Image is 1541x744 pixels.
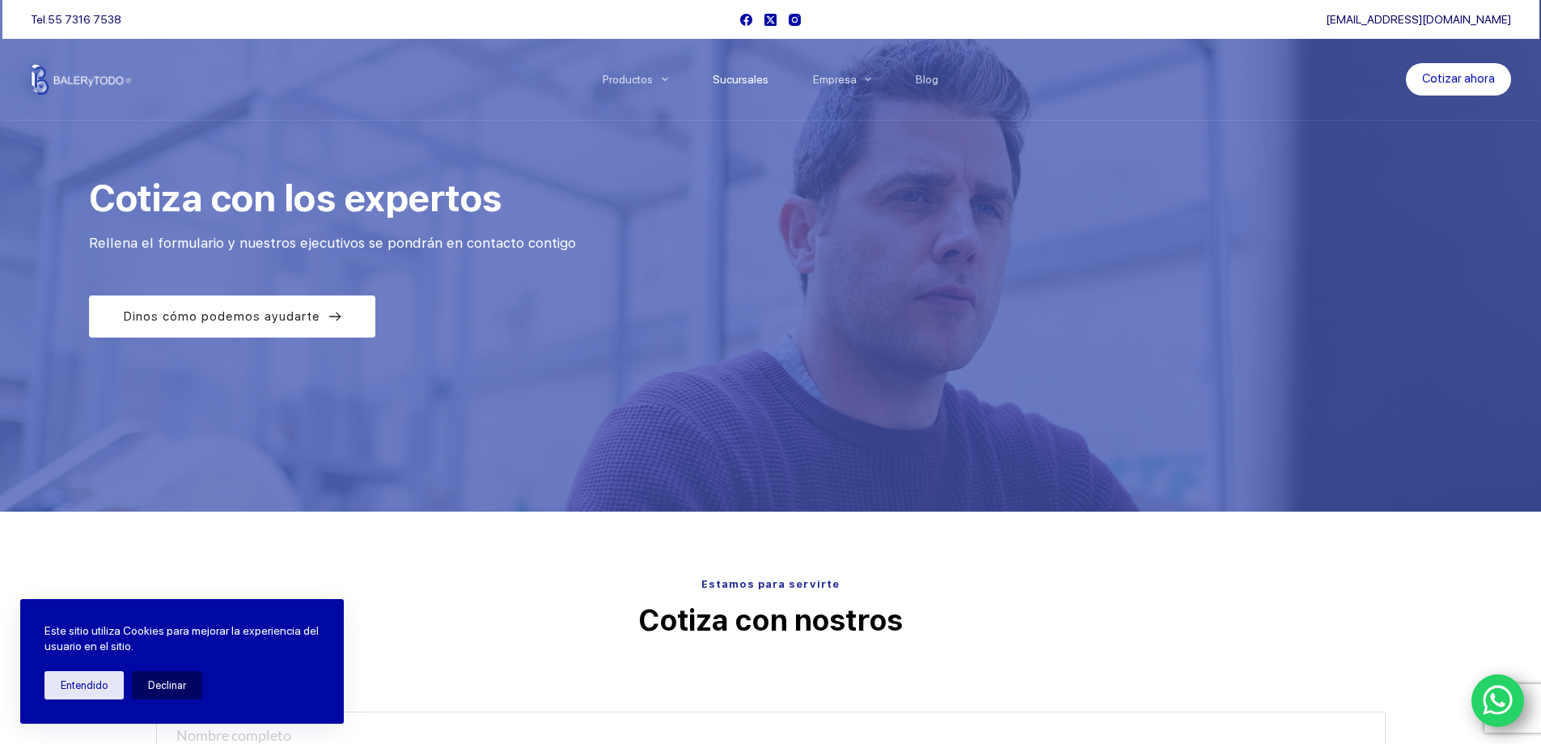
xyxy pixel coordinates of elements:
[156,601,1386,641] p: Cotiza con nostros
[1406,63,1511,96] a: Cotizar ahora
[44,623,320,655] p: Este sitio utiliza Cookies para mejorar la experiencia del usuario en el sitio.
[580,39,961,120] nav: Menu Principal
[740,14,752,26] a: Facebook
[31,64,132,95] img: Balerytodo
[1326,13,1511,26] a: [EMAIL_ADDRESS][DOMAIN_NAME]
[1471,674,1525,728] a: WhatsApp
[48,13,121,26] a: 55 7316 7538
[701,578,840,590] span: Estamos para servirte
[44,671,124,699] button: Entendido
[132,671,202,699] button: Declinar
[89,295,375,338] a: Dinos cómo podemos ayudarte
[89,235,576,251] span: Rellena el formulario y nuestros ejecutivos se pondrán en contacto contigo
[89,176,502,220] span: Cotiza con los expertos
[31,13,121,26] span: Tel.
[789,14,801,26] a: Instagram
[764,14,777,26] a: X (Twitter)
[123,307,320,326] span: Dinos cómo podemos ayudarte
